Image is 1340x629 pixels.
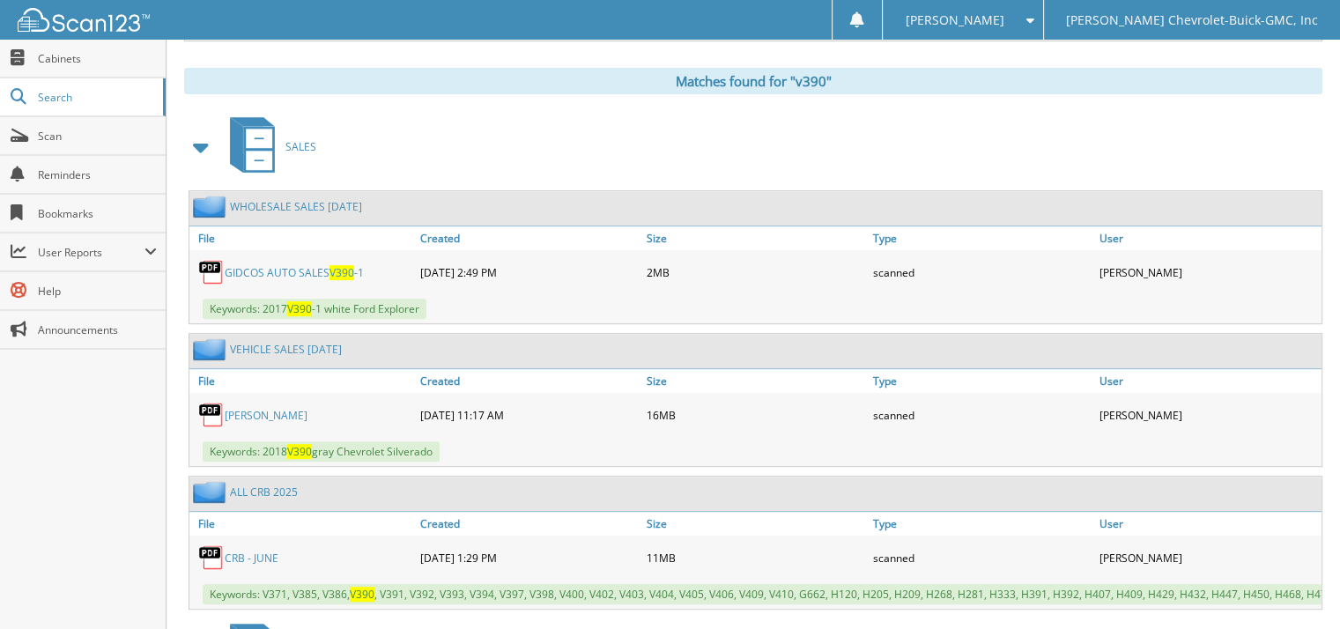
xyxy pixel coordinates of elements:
span: V390 [350,587,374,602]
span: Keywords: 2018 gray Chevrolet Silverado [203,441,440,462]
a: CRB - JUNE [225,551,278,566]
div: Matches found for "v390" [184,68,1322,94]
a: ALL CRB 2025 [230,485,298,499]
div: scanned [869,255,1095,290]
a: GIDCOS AUTO SALESV390-1 [225,265,364,280]
div: [DATE] 11:17 AM [416,397,642,433]
img: PDF.png [198,544,225,571]
img: scan123-logo-white.svg [18,8,150,32]
div: 2MB [642,255,869,290]
span: Search [38,90,154,105]
span: User Reports [38,245,144,260]
div: scanned [869,540,1095,575]
a: User [1095,512,1321,536]
span: V390 [329,265,354,280]
span: [PERSON_NAME] Chevrolet-Buick-GMC, Inc [1066,15,1318,26]
a: File [189,512,416,536]
span: Reminders [38,167,157,182]
a: [PERSON_NAME] [225,408,307,423]
a: File [189,226,416,250]
div: [PERSON_NAME] [1095,397,1321,433]
img: PDF.png [198,259,225,285]
span: SALES [285,139,316,154]
span: Scan [38,129,157,144]
a: Created [416,226,642,250]
a: Created [416,512,642,536]
a: Size [642,512,869,536]
a: Type [869,226,1095,250]
div: [PERSON_NAME] [1095,540,1321,575]
div: 16MB [642,397,869,433]
div: [DATE] 1:29 PM [416,540,642,575]
span: [PERSON_NAME] [905,15,1003,26]
span: V390 [287,301,312,316]
iframe: Chat Widget [1252,544,1340,629]
img: folder2.png [193,481,230,503]
a: Size [642,226,869,250]
a: Size [642,369,869,393]
a: User [1095,226,1321,250]
a: Type [869,369,1095,393]
a: File [189,369,416,393]
a: Created [416,369,642,393]
div: [PERSON_NAME] [1095,255,1321,290]
a: SALES [219,112,316,181]
div: 11MB [642,540,869,575]
a: VEHICLE SALES [DATE] [230,342,342,357]
a: Type [869,512,1095,536]
img: PDF.png [198,402,225,428]
img: folder2.png [193,196,230,218]
img: folder2.png [193,338,230,360]
div: scanned [869,397,1095,433]
span: V390 [287,444,312,459]
div: [DATE] 2:49 PM [416,255,642,290]
span: Help [38,284,157,299]
span: Cabinets [38,51,157,66]
span: Keywords: 2017 -1 white Ford Explorer [203,299,426,319]
a: WHOLESALE SALES [DATE] [230,199,362,214]
a: User [1095,369,1321,393]
span: Announcements [38,322,157,337]
span: Bookmarks [38,206,157,221]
